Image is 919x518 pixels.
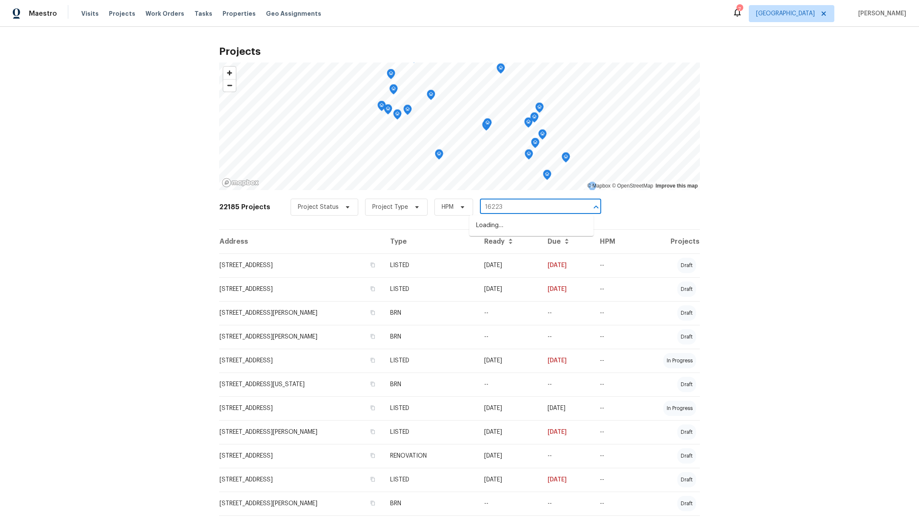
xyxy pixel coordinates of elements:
[389,84,398,97] div: Map marker
[369,404,377,412] button: Copy Address
[525,149,533,162] div: Map marker
[298,203,339,211] span: Project Status
[636,230,700,253] th: Projects
[219,349,383,373] td: [STREET_ADDRESS]
[372,203,408,211] span: Project Type
[369,499,377,507] button: Copy Address
[387,69,395,82] div: Map marker
[442,203,454,211] span: HPM
[855,9,906,18] span: [PERSON_NAME]
[477,325,541,349] td: --
[383,468,477,492] td: LISTED
[593,420,635,444] td: --
[612,183,653,189] a: OpenStreetMap
[541,444,594,468] td: --
[219,325,383,349] td: [STREET_ADDRESS][PERSON_NAME]
[593,373,635,396] td: --
[480,201,577,214] input: Search projects
[756,9,815,18] span: [GEOGRAPHIC_DATA]
[266,9,321,18] span: Geo Assignments
[477,444,541,468] td: [DATE]
[383,277,477,301] td: LISTED
[677,496,696,511] div: draft
[219,444,383,468] td: [STREET_ADDRESS]
[593,468,635,492] td: --
[483,118,492,131] div: Map marker
[219,396,383,420] td: [STREET_ADDRESS]
[656,183,698,189] a: Improve this map
[383,492,477,515] td: BRN
[383,396,477,420] td: LISTED
[677,472,696,487] div: draft
[593,396,635,420] td: --
[369,261,377,269] button: Copy Address
[383,253,477,277] td: LISTED
[477,301,541,325] td: --
[538,129,547,142] div: Map marker
[541,277,594,301] td: [DATE]
[383,444,477,468] td: RENOVATION
[223,67,236,79] button: Zoom in
[393,109,402,122] div: Map marker
[663,401,696,416] div: in progress
[469,215,594,236] div: Loading…
[219,492,383,515] td: [STREET_ADDRESS][PERSON_NAME]
[541,373,594,396] td: --
[146,9,184,18] span: Work Orders
[593,230,635,253] th: HPM
[531,138,539,151] div: Map marker
[541,325,594,349] td: --
[219,253,383,277] td: [STREET_ADDRESS]
[524,117,533,131] div: Map marker
[593,301,635,325] td: --
[562,152,570,165] div: Map marker
[219,301,383,325] td: [STREET_ADDRESS][PERSON_NAME]
[541,253,594,277] td: [DATE]
[677,448,696,464] div: draft
[593,277,635,301] td: --
[109,9,135,18] span: Projects
[219,230,383,253] th: Address
[477,468,541,492] td: [DATE]
[369,356,377,364] button: Copy Address
[477,253,541,277] td: [DATE]
[477,230,541,253] th: Ready
[435,149,443,162] div: Map marker
[194,11,212,17] span: Tasks
[541,349,594,373] td: [DATE]
[219,420,383,444] td: [STREET_ADDRESS][PERSON_NAME]
[593,349,635,373] td: --
[477,420,541,444] td: [DATE]
[219,47,700,56] h2: Projects
[223,79,236,91] button: Zoom out
[736,5,742,14] div: 7
[383,373,477,396] td: BRN
[223,80,236,91] span: Zoom out
[427,90,435,103] div: Map marker
[369,285,377,293] button: Copy Address
[384,104,392,117] div: Map marker
[541,420,594,444] td: [DATE]
[541,468,594,492] td: [DATE]
[593,492,635,515] td: --
[369,452,377,459] button: Copy Address
[219,277,383,301] td: [STREET_ADDRESS]
[81,9,99,18] span: Visits
[590,201,602,213] button: Close
[677,329,696,344] div: draft
[369,428,377,435] button: Copy Address
[29,9,57,18] span: Maestro
[593,444,635,468] td: --
[383,349,477,373] td: LISTED
[477,373,541,396] td: --
[219,203,270,211] h2: 22185 Projects
[541,396,594,420] td: [DATE]
[219,373,383,396] td: [STREET_ADDRESS][US_STATE]
[383,325,477,349] td: BRN
[477,277,541,301] td: [DATE]
[663,353,696,368] div: in progress
[477,396,541,420] td: [DATE]
[541,230,594,253] th: Due
[383,301,477,325] td: BRN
